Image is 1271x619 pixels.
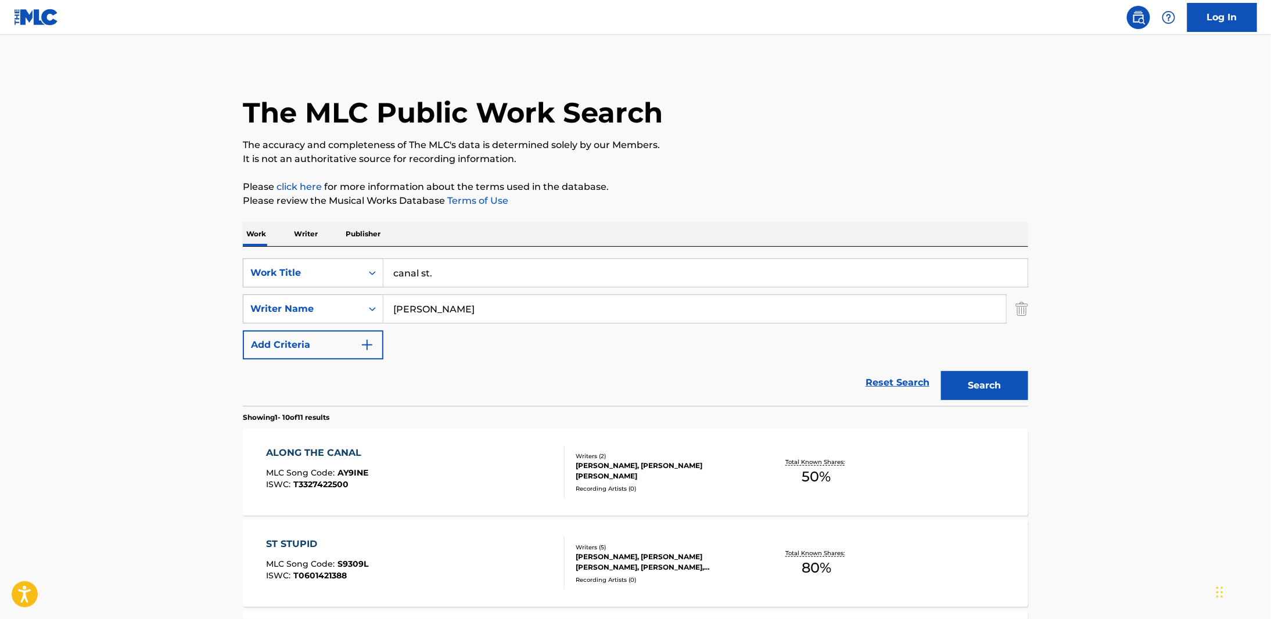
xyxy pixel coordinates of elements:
[243,222,270,246] p: Work
[576,452,751,460] div: Writers ( 2 )
[802,466,831,487] span: 50 %
[1127,6,1150,29] a: Public Search
[243,330,383,359] button: Add Criteria
[941,371,1028,400] button: Search
[445,195,508,206] a: Terms of Use
[267,479,294,490] span: ISWC :
[243,152,1028,166] p: It is not an authoritative source for recording information.
[290,222,321,246] p: Writer
[1157,6,1180,29] div: Help
[860,370,935,395] a: Reset Search
[294,570,347,581] span: T0601421388
[243,258,1028,406] form: Search Form
[785,458,848,466] p: Total Known Shares:
[338,559,369,569] span: S9309L
[576,575,751,584] div: Recording Artists ( 0 )
[243,95,663,130] h1: The MLC Public Work Search
[576,484,751,493] div: Recording Artists ( 0 )
[338,467,369,478] span: AY9INE
[267,446,369,460] div: ALONG THE CANAL
[294,479,349,490] span: T3327422500
[267,559,338,569] span: MLC Song Code :
[576,552,751,573] div: [PERSON_NAME], [PERSON_NAME] [PERSON_NAME], [PERSON_NAME], [PERSON_NAME] [PERSON_NAME] [PERSON_NAME]
[243,194,1028,208] p: Please review the Musical Works Database
[250,302,355,316] div: Writer Name
[243,180,1028,194] p: Please for more information about the terms used in the database.
[576,543,751,552] div: Writers ( 5 )
[267,537,369,551] div: ST STUPID
[267,570,294,581] span: ISWC :
[243,138,1028,152] p: The accuracy and completeness of The MLC's data is determined solely by our Members.
[243,429,1028,516] a: ALONG THE CANALMLC Song Code:AY9INEISWC:T3327422500Writers (2)[PERSON_NAME], [PERSON_NAME] [PERSO...
[277,181,322,192] a: click here
[243,520,1028,607] a: ST STUPIDMLC Song Code:S9309LISWC:T0601421388Writers (5)[PERSON_NAME], [PERSON_NAME] [PERSON_NAME...
[785,549,848,557] p: Total Known Shares:
[250,266,355,280] div: Work Title
[1213,563,1271,619] iframe: Chat Widget
[1187,3,1257,32] a: Log In
[342,222,384,246] p: Publisher
[802,557,831,578] span: 80 %
[1015,294,1028,323] img: Delete Criterion
[267,467,338,478] span: MLC Song Code :
[1132,10,1146,24] img: search
[1216,575,1223,610] div: Drag
[576,460,751,481] div: [PERSON_NAME], [PERSON_NAME] [PERSON_NAME]
[1162,10,1176,24] img: help
[14,9,59,26] img: MLC Logo
[360,338,374,352] img: 9d2ae6d4665cec9f34b9.svg
[243,412,329,423] p: Showing 1 - 10 of 11 results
